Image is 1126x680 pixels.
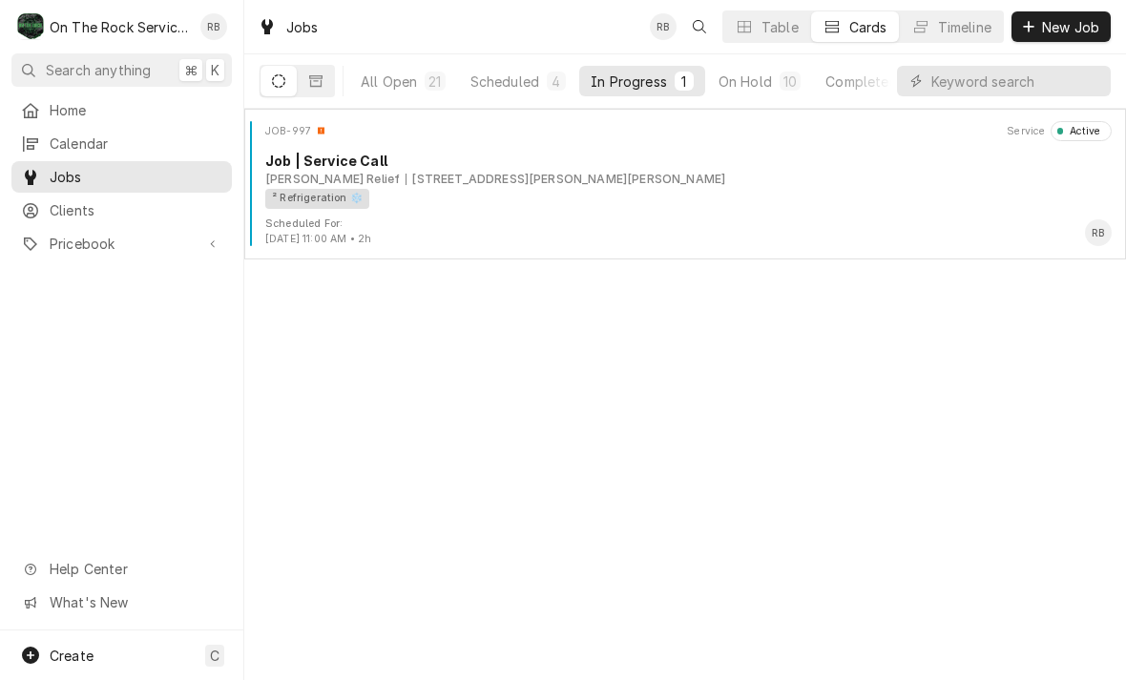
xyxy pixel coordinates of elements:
[252,151,1118,208] div: Card Body
[50,134,222,154] span: Calendar
[761,17,799,37] div: Table
[200,13,227,40] div: Ray Beals's Avatar
[1085,219,1112,246] div: Card Footer Primary Content
[849,17,887,37] div: Cards
[210,646,219,666] span: C
[265,189,369,209] div: ² Refrigeration ❄️
[17,13,44,40] div: On The Rock Services's Avatar
[1063,124,1100,139] div: Active
[252,121,1118,140] div: Card Header
[252,216,1118,247] div: Card Footer
[265,216,371,247] div: Card Footer Extra Context
[50,17,190,37] div: On The Rock Services
[1011,11,1111,42] button: New Job
[265,151,1112,171] div: Object Title
[50,648,94,664] span: Create
[428,72,441,92] div: 21
[825,72,897,92] div: Completed
[684,11,715,42] button: Open search
[17,13,44,40] div: O
[11,128,232,159] a: Calendar
[719,72,772,92] div: On Hold
[211,60,219,80] span: K
[361,72,417,92] div: All Open
[50,167,222,187] span: Jobs
[1007,121,1112,140] div: Card Header Secondary Content
[406,171,725,188] div: Object Subtext Secondary
[265,171,1112,188] div: Object Subtext
[938,17,991,37] div: Timeline
[1007,124,1045,139] div: Object Extra Context Header
[678,72,690,92] div: 1
[931,66,1101,96] input: Keyword search
[265,232,371,247] div: Object Extra Context Footer Value
[265,216,371,232] div: Object Extra Context Footer Label
[50,234,194,254] span: Pricebook
[50,559,220,579] span: Help Center
[11,94,232,126] a: Home
[551,72,562,92] div: 4
[11,228,232,259] a: Go to Pricebook
[265,233,371,245] span: [DATE] 11:00 AM • 2h
[650,13,677,40] div: Ray Beals's Avatar
[200,13,227,40] div: RB
[11,587,232,618] a: Go to What's New
[1085,219,1112,246] div: Ray Beals's Avatar
[50,592,220,612] span: What's New
[650,13,677,40] div: RB
[11,161,232,193] a: Jobs
[265,124,311,139] div: Object ID
[244,109,1126,259] div: Job Card: JOB-997
[265,121,326,140] div: Card Header Primary Content
[265,189,1105,209] div: Object Tag List
[591,72,667,92] div: In Progress
[46,60,151,80] span: Search anything
[1051,121,1112,140] div: Object Status
[11,53,232,87] button: Search anything⌘K
[265,171,400,188] div: Object Subtext Primary
[50,100,222,120] span: Home
[783,72,797,92] div: 10
[184,60,198,80] span: ⌘
[1038,17,1103,37] span: New Job
[11,553,232,585] a: Go to Help Center
[50,200,222,220] span: Clients
[11,195,232,226] a: Clients
[470,72,539,92] div: Scheduled
[1085,219,1112,246] div: RB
